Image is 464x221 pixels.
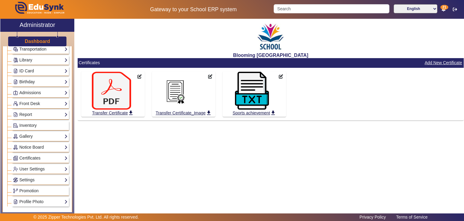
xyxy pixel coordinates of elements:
[155,110,212,117] a: Transfer Certificate_Image
[78,52,464,58] h2: Blooming [GEOGRAPHIC_DATA]
[128,110,134,116] mat-icon: get_app
[119,6,267,13] h5: Gateway to your School ERP system
[356,213,389,221] a: Privacy Policy
[274,4,389,13] input: Search
[34,214,139,220] p: © 2025 Zipper Technologies Pvt. Ltd. All rights reserved.
[19,123,37,128] span: Inventory
[13,122,68,129] a: Inventory
[232,72,272,110] img: Certificate Image
[13,123,18,128] img: Inventory.png
[232,110,276,117] a: Sports achievement
[13,189,18,193] img: Branchoperations.png
[24,38,50,45] a: Dashboard
[256,20,286,52] img: 3e5c6726-73d6-4ac3-b917-621554bbe9c3
[78,58,464,68] mat-card-header: Certificates
[0,19,74,32] a: Administrator
[19,188,39,193] span: Promotion
[13,187,68,194] a: Promotion
[424,59,463,67] button: Add New Certificate
[20,21,55,28] h2: Administrator
[25,38,50,44] h3: Dashboard
[393,213,430,221] a: Terms of Service
[206,110,212,116] mat-icon: get_app
[92,72,131,110] img: Certificate Image
[440,5,448,10] span: 21
[92,110,134,117] a: Transfer Certificate
[270,110,276,116] mat-icon: get_app
[155,72,195,110] img: Certificate Image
